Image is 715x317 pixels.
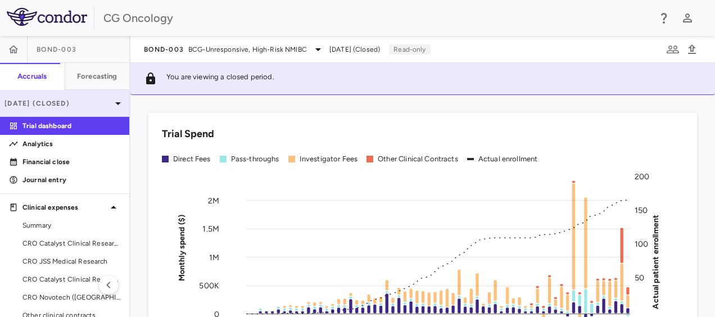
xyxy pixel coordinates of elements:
tspan: 100 [635,239,648,248]
tspan: Actual patient enrollment [651,214,660,309]
p: Financial close [22,157,120,167]
p: You are viewing a closed period. [166,72,274,85]
div: Actual enrollment [478,154,538,164]
p: Journal entry [22,175,120,185]
div: Pass-throughs [231,154,279,164]
tspan: 50 [635,273,644,282]
p: Analytics [22,139,120,149]
tspan: 500K [199,281,219,291]
p: Clinical expenses [22,202,107,212]
h6: Trial Spend [162,126,214,142]
tspan: 1M [209,252,219,262]
tspan: Monthly spend ($) [177,214,187,281]
div: CG Oncology [103,10,650,26]
tspan: 1.5M [202,224,219,234]
h6: Forecasting [77,71,117,81]
span: Summary [22,220,120,230]
p: Trial dashboard [22,121,120,131]
p: [DATE] (Closed) [4,98,111,108]
span: CRO Catalyst Clinical Research - Cohort P [22,238,120,248]
span: CRO JSS Medical Research [22,256,120,266]
span: BCG-Unresponsive, High-Risk NMIBC [188,44,307,55]
tspan: 150 [635,205,648,215]
div: Direct Fees [173,154,211,164]
span: BOND-003 [37,45,76,54]
img: logo-full-SnFGN8VE.png [7,8,87,26]
tspan: 2M [208,196,219,205]
h6: Accruals [17,71,47,81]
span: [DATE] (Closed) [329,44,380,55]
p: Read-only [389,44,430,55]
span: CRO Novotech ([GEOGRAPHIC_DATA]) Pty Ltd [22,292,120,302]
div: Investigator Fees [300,154,358,164]
span: CRO Catalyst Clinical Research [22,274,120,284]
div: Other Clinical Contracts [378,154,458,164]
tspan: 200 [635,172,649,182]
span: BOND-003 [144,45,184,54]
